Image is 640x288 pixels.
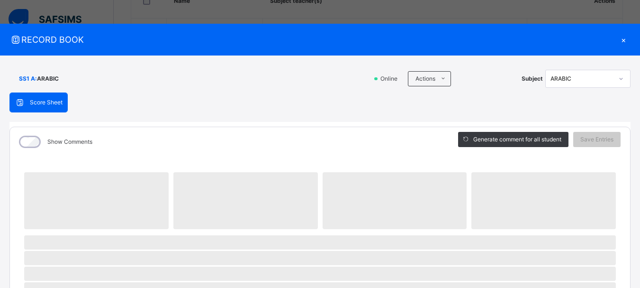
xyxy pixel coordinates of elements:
span: ‌ [24,251,616,265]
span: Subject [522,74,543,83]
div: × [616,33,631,46]
span: ‌ [24,267,616,281]
span: ARABIC [37,74,59,83]
span: RECORD BOOK [9,33,616,46]
span: ‌ [24,172,169,229]
span: Save Entries [580,135,613,144]
span: ‌ [323,172,467,229]
span: ‌ [173,172,318,229]
span: ‌ [24,235,616,250]
span: SS1 A : [19,74,37,83]
span: Online [379,74,403,83]
span: ‌ [471,172,616,229]
label: Show Comments [47,138,92,146]
span: Score Sheet [30,98,63,107]
span: Actions [415,74,435,83]
div: ARABIC [550,74,613,83]
span: Generate comment for all student [473,135,561,144]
